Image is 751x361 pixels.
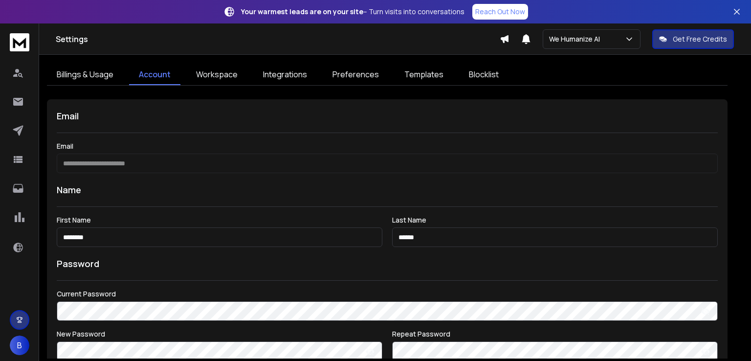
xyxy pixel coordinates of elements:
a: Account [129,65,180,85]
h1: Password [57,257,99,271]
a: Templates [395,65,453,85]
a: Billings & Usage [47,65,123,85]
label: New Password [57,331,382,338]
a: Integrations [253,65,317,85]
button: Get Free Credits [652,29,734,49]
label: First Name [57,217,382,224]
h1: Email [57,109,718,123]
a: Blocklist [459,65,508,85]
label: Email [57,143,718,150]
p: Get Free Credits [673,34,727,44]
a: Preferences [323,65,389,85]
button: B [10,336,29,355]
a: Reach Out Now [472,4,528,20]
a: Workspace [186,65,247,85]
p: – Turn visits into conversations [241,7,464,17]
h1: Settings [56,33,500,45]
label: Current Password [57,291,718,297]
label: Last Name [392,217,718,224]
p: We Humanize AI [549,34,604,44]
strong: Your warmest leads are on your site [241,7,363,16]
h1: Name [57,183,718,197]
img: logo [10,33,29,51]
label: Repeat Password [392,331,718,338]
p: Reach Out Now [475,7,525,17]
